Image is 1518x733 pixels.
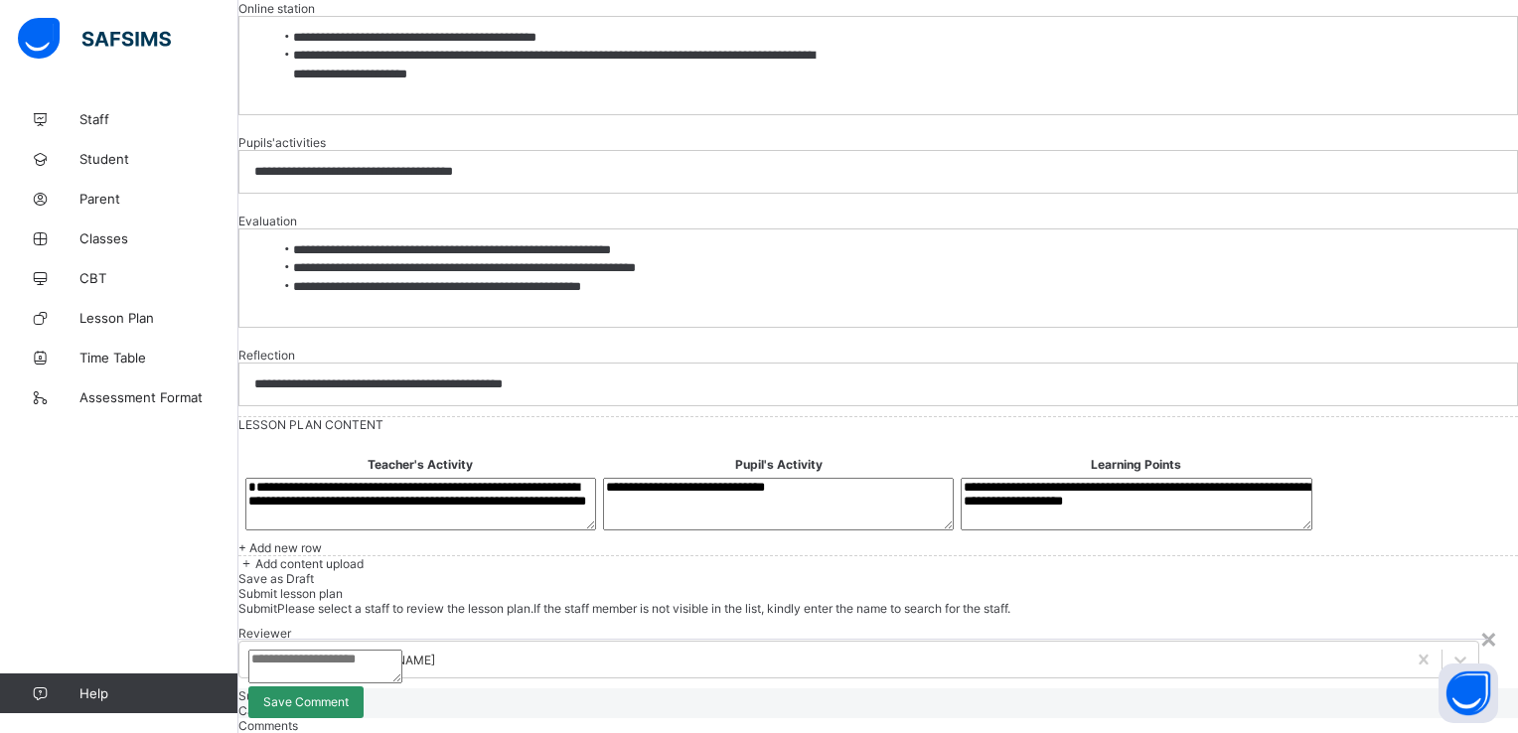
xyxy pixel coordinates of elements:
[238,586,343,601] span: Submit lesson plan
[1479,621,1498,655] div: ×
[238,571,314,586] span: Save as Draft
[238,626,291,641] span: Reviewer
[79,310,238,326] span: Lesson Plan
[79,270,238,286] span: CBT
[238,417,383,432] span: LESSON PLAN CONTENT
[79,111,238,127] span: Staff
[79,350,238,366] span: Time Table
[79,191,238,207] span: Parent
[79,389,238,405] span: Assessment Format
[79,151,238,167] span: Student
[79,230,238,246] span: Classes
[533,601,1010,616] span: If the staff member is not visible in the list, kindly enter the name to search for the staff.
[238,601,277,616] span: Submit
[959,456,1314,473] th: Learning Points
[1439,663,1498,723] button: Open asap
[277,601,533,616] span: Please select a staff to review the lesson plan.
[263,694,349,709] span: Save Comment
[255,556,364,571] span: Add content upload
[238,338,295,372] span: Reflection
[238,540,322,555] span: + Add new row
[238,125,326,160] span: Pupils'activities
[238,204,297,238] span: Evaluation
[18,18,171,60] img: safsims
[79,685,237,701] span: Help
[242,456,598,473] th: Teacher's Activity
[600,456,956,473] th: Pupil's Activity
